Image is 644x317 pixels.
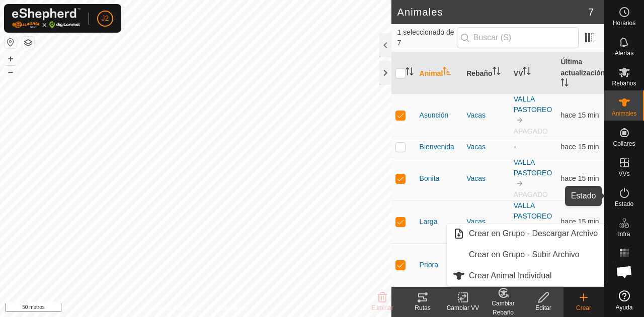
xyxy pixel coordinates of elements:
li: Crear en Grupo - Descargar Archivo [447,224,604,244]
div: Chat abierto [609,257,639,287]
font: Collares [613,140,635,147]
font: APAGADO [514,190,548,198]
font: 7 [588,7,594,18]
font: Vacas [466,174,486,182]
font: Animales [397,7,443,18]
a: Ayuda [604,286,644,314]
font: hace 15 min [560,143,599,151]
font: Crear en Grupo - Subir Archivo [469,250,580,259]
font: APAGADO [514,127,548,135]
font: Infra [618,231,630,238]
p-sorticon: Activar para ordenar [406,69,414,77]
img: hasta [516,223,524,231]
font: VVs [618,170,629,177]
font: Animal [420,69,443,77]
font: - [514,143,516,151]
a: Política de Privacidad [143,304,201,313]
font: Vacas [466,143,486,151]
font: Animales [612,110,636,117]
font: hace 15 min [560,218,599,226]
font: Rutas [415,304,430,311]
font: Bienvenida [420,143,454,151]
font: Estado [615,200,633,207]
font: VV [514,69,523,77]
font: Crear [576,304,591,311]
button: Capas del Mapa [22,37,34,49]
li: Crear Animal Individual [447,266,604,286]
a: VALLA PASTOREO [514,201,552,220]
span: 27 de septiembre de 2025, 0:04 [560,218,599,226]
font: Rebaños [612,80,636,87]
font: – [8,66,13,77]
p-sorticon: Activar para ordenar [560,80,569,88]
font: hace 15 min [560,174,599,182]
button: Restablecer Mapa [5,36,17,48]
font: Rebaño [466,69,492,77]
font: Horarios [613,20,635,27]
font: Ayuda [616,304,633,311]
p-sorticon: Activar para ordenar [493,68,501,76]
p-sorticon: Activar para ordenar [523,68,531,76]
input: Buscar (S) [457,27,579,48]
font: Mapa de Calor [612,261,636,274]
img: hasta [516,116,524,124]
font: Contáctenos [214,305,248,312]
button: + [5,53,17,65]
font: Última actualización [560,58,605,77]
font: Larga [420,218,438,226]
li: Crear en Grupo - Subir Archivo [447,245,604,265]
font: Política de Privacidad [143,305,201,312]
font: Asunción [420,111,449,119]
font: Vacas [466,218,486,226]
font: Bonita [420,174,440,182]
a: Contáctenos [214,304,248,313]
font: Crear Animal Individual [469,271,552,280]
font: Vacas [466,111,486,119]
span: 27 de septiembre de 2025, 0:05 [560,174,599,182]
button: – [5,66,17,78]
font: Priora [420,261,438,269]
font: J2 [102,14,109,22]
img: Logotipo de Gallagher [12,8,80,29]
font: Eliminar [371,304,393,311]
font: Crear en Grupo - Descargar Archivo [469,229,598,238]
a: VALLA PASTOREO [514,158,552,177]
a: VALLA PASTOREO [514,95,552,114]
span: 27 de septiembre de 2025, 0:04 [560,143,599,151]
p-sorticon: Activar para ordenar [443,68,451,76]
img: hasta [516,179,524,187]
font: 1 seleccionado de 7 [397,28,454,47]
font: Cambiar VV [447,304,479,311]
font: + [8,53,14,64]
font: Cambiar Rebaño [492,300,514,316]
font: hace 15 min [560,111,599,119]
span: 27 de septiembre de 2025, 0:04 [560,111,599,119]
font: Editar [535,304,551,311]
font: Alertas [615,50,633,57]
